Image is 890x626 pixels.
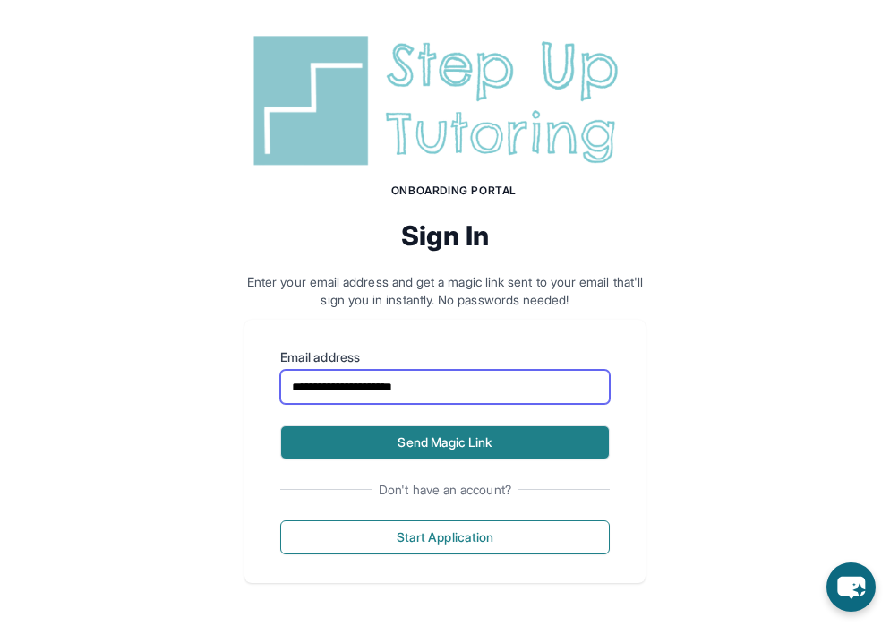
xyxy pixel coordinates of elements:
p: Enter your email address and get a magic link sent to your email that'll sign you in instantly. N... [244,273,646,309]
h1: Onboarding Portal [262,184,646,198]
button: chat-button [826,562,876,612]
span: Don't have an account? [372,481,518,499]
button: Send Magic Link [280,425,610,459]
label: Email address [280,348,610,366]
img: Step Up Tutoring horizontal logo [244,29,646,173]
h2: Sign In [244,219,646,252]
button: Start Application [280,520,610,554]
